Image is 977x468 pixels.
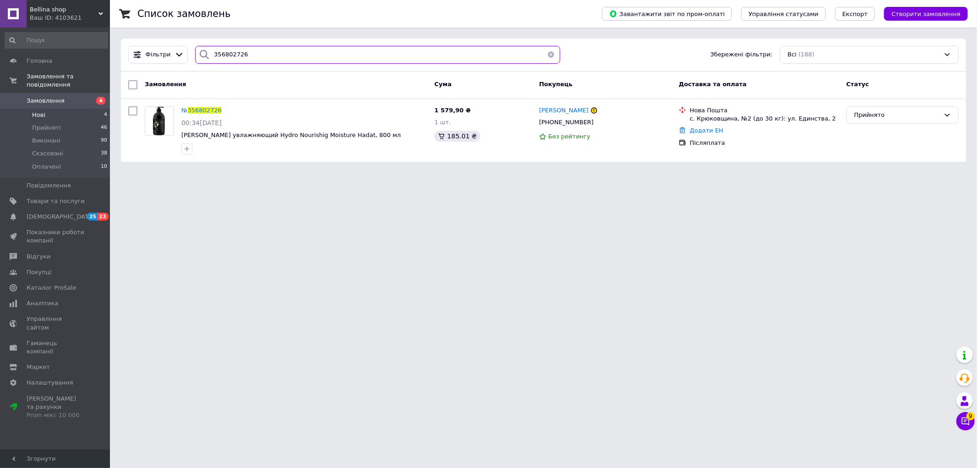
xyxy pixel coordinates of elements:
[30,14,110,22] div: Ваш ID: 4103621
[788,50,797,59] span: Всі
[434,107,470,114] span: 1 579,90 ₴
[434,131,480,142] div: 185.01 ₴
[966,409,975,418] span: 9
[27,182,71,190] span: Повідомлення
[153,107,165,135] img: Фото товару
[539,81,573,88] span: Покупець
[741,7,826,21] button: Управління статусами
[146,50,171,59] span: Фільтри
[690,139,839,147] div: Післяплата
[875,10,968,17] a: Створити замовлення
[846,81,869,88] span: Статус
[842,11,868,17] span: Експорт
[137,8,230,19] h1: Список замовлень
[195,46,560,64] input: Пошук за номером замовлення, ПІБ покупця, номером телефону, Email, номером накладної
[956,412,975,430] button: Чат з покупцем9
[548,133,590,140] span: Без рейтингу
[679,81,747,88] span: Доставка та оплата
[32,124,60,132] span: Прийняті
[748,11,819,17] span: Управління статусами
[27,339,85,356] span: Гаманець компанії
[27,197,85,205] span: Товари та послуги
[884,7,968,21] button: Створити замовлення
[27,395,85,420] span: [PERSON_NAME] та рахунки
[798,51,814,58] span: (188)
[5,32,108,49] input: Пошук
[181,119,222,127] span: 00:34[DATE]
[145,106,174,136] a: Фото товару
[30,6,98,14] span: Bellina shop
[539,106,589,115] a: [PERSON_NAME]
[690,106,839,115] div: Нова Пошта
[27,363,50,371] span: Маркет
[542,46,560,64] button: Очистить
[835,7,875,21] button: Експорт
[539,119,594,126] span: [PHONE_NUMBER]
[101,137,107,145] span: 90
[27,379,73,387] span: Налаштування
[181,132,401,138] a: [PERSON_NAME] увлажняющий Hydro Nourishig Moisture Hadat, 800 мл
[690,127,723,134] a: Додати ЕН
[27,213,94,221] span: [DEMOGRAPHIC_DATA]
[609,10,725,18] span: Завантажити звіт по пром-оплаті
[32,163,61,171] span: Оплачені
[98,213,108,220] span: 23
[891,11,961,17] span: Створити замовлення
[181,107,188,114] span: №
[32,111,45,119] span: Нові
[602,7,732,21] button: Завантажити звіт по пром-оплаті
[27,253,50,261] span: Відгуки
[27,228,85,245] span: Показники роботи компанії
[87,213,98,220] span: 25
[27,268,51,276] span: Покупці
[27,411,85,419] div: Prom мікс 10 000
[27,315,85,331] span: Управління сайтом
[690,115,839,123] div: с. Крюковщина, №2 (до 30 кг): ул. Единства, 2
[27,57,52,65] span: Головна
[27,284,76,292] span: Каталог ProSale
[101,149,107,158] span: 38
[27,72,110,89] span: Замовлення та повідомлення
[96,97,105,105] span: 4
[181,107,222,114] a: №356802726
[854,110,940,120] div: Прийнято
[101,124,107,132] span: 46
[188,107,222,114] span: 356802726
[434,81,451,88] span: Cума
[101,163,107,171] span: 10
[710,50,773,59] span: Збережені фільтри:
[32,137,60,145] span: Виконані
[104,111,107,119] span: 4
[32,149,63,158] span: Скасовані
[539,107,589,114] span: [PERSON_NAME]
[434,119,451,126] span: 1 шт.
[145,81,186,88] span: Замовлення
[27,97,65,105] span: Замовлення
[27,299,58,308] span: Аналітика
